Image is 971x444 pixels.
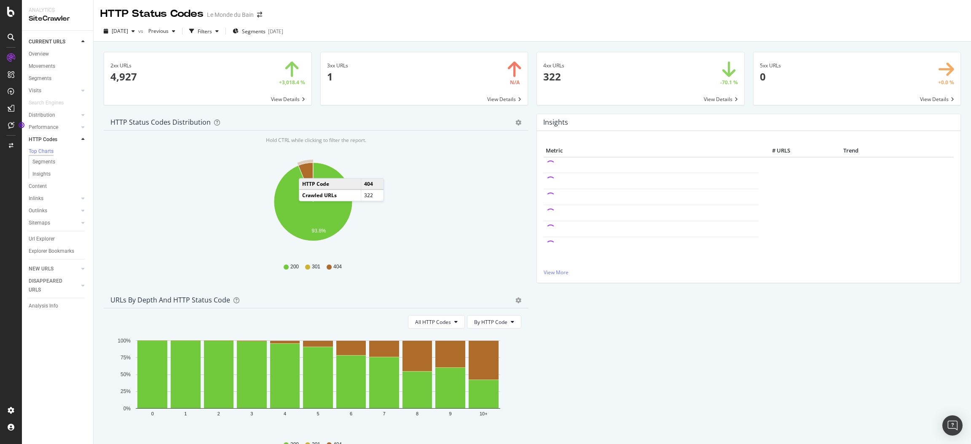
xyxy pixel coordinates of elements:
[29,37,79,46] a: CURRENT URLS
[118,338,131,344] text: 100%
[312,228,326,234] text: 93.8%
[186,24,222,38] button: Filters
[29,86,41,95] div: Visits
[942,415,963,436] div: Open Intercom Messenger
[29,235,87,243] a: Url Explorer
[29,265,54,273] div: NEW URLS
[29,247,87,256] a: Explorer Bookmarks
[543,117,568,128] h4: Insights
[32,170,87,179] a: Insights
[333,263,342,270] span: 404
[29,86,79,95] a: Visits
[151,412,154,417] text: 0
[467,315,521,329] button: By HTTP Code
[449,412,452,417] text: 9
[29,302,87,310] a: Analysis Info
[515,297,521,303] div: gear
[317,412,319,417] text: 5
[29,74,87,83] a: Segments
[29,99,72,107] a: Search Engines
[544,269,954,276] a: View More
[29,62,55,71] div: Movements
[217,412,220,417] text: 2
[29,265,79,273] a: NEW URLS
[29,7,86,14] div: Analytics
[544,144,759,157] th: Metric
[361,190,384,201] td: 322
[138,27,145,35] span: vs
[29,206,79,215] a: Outlinks
[29,50,49,59] div: Overview
[515,120,521,126] div: gear
[29,74,51,83] div: Segments
[792,144,909,157] th: Trend
[29,135,79,144] a: HTTP Codes
[198,28,212,35] div: Filters
[121,355,131,361] text: 75%
[121,372,131,377] text: 50%
[29,50,87,59] a: Overview
[29,194,43,203] div: Inlinks
[112,27,128,35] span: 2025 Sep. 2nd
[474,318,507,326] span: By HTTP Code
[110,118,211,126] div: HTTP Status Codes Distribution
[123,406,131,412] text: 0%
[312,263,320,270] span: 301
[207,11,254,19] div: Le Monde du Bain
[100,24,138,38] button: [DATE]
[29,194,79,203] a: Inlinks
[32,158,87,166] a: Segments
[29,247,74,256] div: Explorer Bookmarks
[29,111,79,120] a: Distribution
[29,182,87,191] a: Content
[268,28,283,35] div: [DATE]
[29,182,47,191] div: Content
[29,14,86,24] div: SiteCrawler
[29,99,64,107] div: Search Engines
[242,28,266,35] span: Segments
[29,235,55,243] div: Url Explorer
[299,179,361,190] td: HTTP Code
[759,144,792,157] th: # URLS
[350,412,352,417] text: 6
[110,335,515,433] svg: A chart.
[299,190,361,201] td: Crawled URLs
[29,219,50,227] div: Sitemaps
[257,12,262,18] div: arrow-right-arrow-left
[110,296,230,304] div: URLs by Depth and HTTP Status Code
[32,158,55,166] div: Segments
[29,37,65,46] div: CURRENT URLS
[29,148,54,155] div: Top Charts
[29,206,47,215] div: Outlinks
[145,27,169,35] span: Previous
[284,412,286,417] text: 4
[29,277,79,294] a: DISAPPEARED URLS
[416,412,418,417] text: 8
[145,24,179,38] button: Previous
[121,389,131,395] text: 25%
[361,179,384,190] td: 404
[110,158,515,255] svg: A chart.
[415,318,451,326] span: All HTTP Codes
[29,135,57,144] div: HTTP Codes
[32,170,51,179] div: Insights
[184,412,187,417] text: 1
[29,123,58,132] div: Performance
[29,302,58,310] div: Analysis Info
[29,147,87,156] a: Top Charts
[100,7,204,21] div: HTTP Status Codes
[250,412,253,417] text: 3
[480,412,488,417] text: 10+
[29,219,79,227] a: Sitemaps
[383,412,386,417] text: 7
[18,121,25,129] div: Tooltip anchor
[29,123,79,132] a: Performance
[229,24,287,38] button: Segments[DATE]
[290,263,299,270] span: 200
[29,111,55,120] div: Distribution
[29,62,87,71] a: Movements
[408,315,465,329] button: All HTTP Codes
[29,277,71,294] div: DISAPPEARED URLS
